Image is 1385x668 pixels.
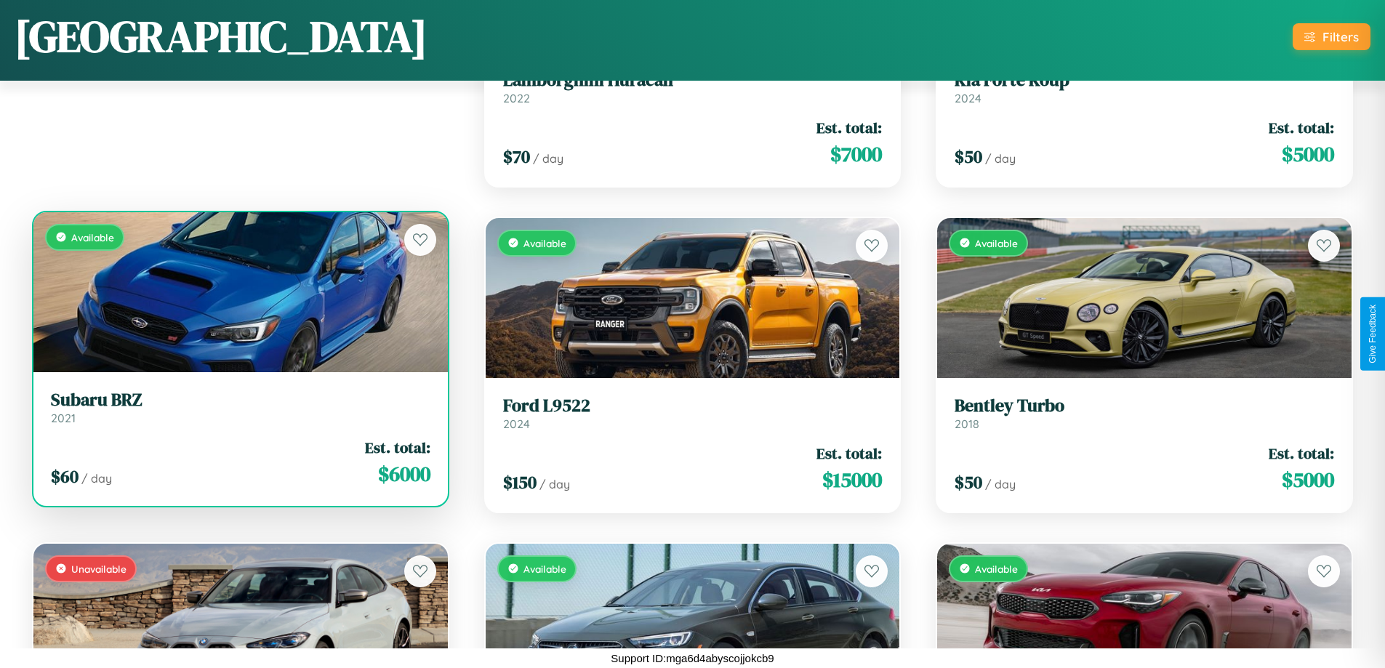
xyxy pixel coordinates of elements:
h1: [GEOGRAPHIC_DATA] [15,7,427,66]
h3: Lamborghini Huracan [503,70,883,91]
span: / day [533,151,563,166]
div: Filters [1322,29,1359,44]
span: $ 150 [503,470,537,494]
span: / day [985,477,1016,491]
span: Available [523,237,566,249]
span: Est. total: [1269,117,1334,138]
span: Available [975,563,1018,575]
span: $ 50 [955,145,982,169]
span: $ 50 [955,470,982,494]
span: Est. total: [365,437,430,458]
div: Give Feedback [1368,305,1378,363]
button: Filters [1293,23,1370,50]
a: Ford L95222024 [503,395,883,431]
span: Est. total: [1269,443,1334,464]
span: $ 7000 [830,140,882,169]
span: $ 15000 [822,465,882,494]
span: 2022 [503,91,530,105]
span: Est. total: [816,117,882,138]
a: Kia Forte Koup2024 [955,70,1334,105]
a: Subaru BRZ2021 [51,390,430,425]
h3: Kia Forte Koup [955,70,1334,91]
span: / day [81,471,112,486]
span: Available [71,231,114,244]
span: $ 60 [51,464,79,488]
span: $ 5000 [1282,465,1334,494]
a: Lamborghini Huracan2022 [503,70,883,105]
h3: Bentley Turbo [955,395,1334,417]
span: Est. total: [816,443,882,464]
span: Unavailable [71,563,127,575]
h3: Ford L9522 [503,395,883,417]
span: 2021 [51,411,76,425]
span: 2024 [955,91,981,105]
p: Support ID: mga6d4abyscojjokcb9 [611,648,774,668]
span: Available [523,563,566,575]
span: $ 6000 [378,459,430,488]
span: 2018 [955,417,979,431]
span: / day [539,477,570,491]
span: 2024 [503,417,530,431]
span: $ 70 [503,145,530,169]
h3: Subaru BRZ [51,390,430,411]
span: Available [975,237,1018,249]
span: $ 5000 [1282,140,1334,169]
span: / day [985,151,1016,166]
a: Bentley Turbo2018 [955,395,1334,431]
